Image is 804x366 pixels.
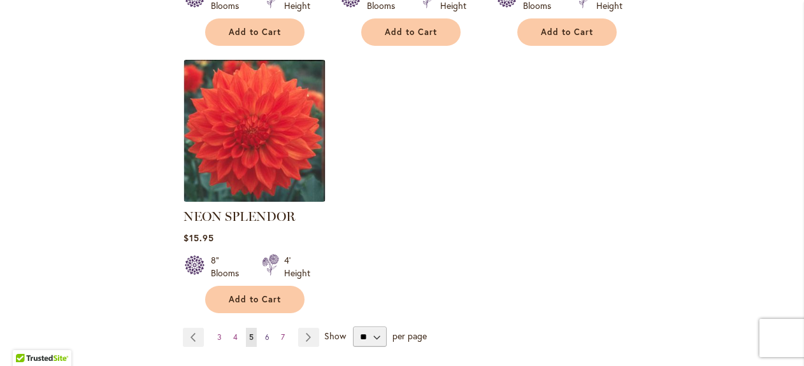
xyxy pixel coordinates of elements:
[517,18,617,46] button: Add to Cart
[229,27,281,38] span: Add to Cart
[278,328,288,347] a: 7
[233,332,238,342] span: 4
[324,330,346,342] span: Show
[183,192,326,204] a: Neon Splendor
[211,254,247,279] div: 8" Blooms
[262,328,273,347] a: 6
[205,18,305,46] button: Add to Cart
[281,332,285,342] span: 7
[205,286,305,313] button: Add to Cart
[183,60,326,202] img: Neon Splendor
[541,27,593,38] span: Add to Cart
[230,328,241,347] a: 4
[10,321,45,356] iframe: Launch Accessibility Center
[249,332,254,342] span: 5
[361,18,461,46] button: Add to Cart
[284,254,310,279] div: 4' Height
[214,328,225,347] a: 3
[392,330,427,342] span: per page
[265,332,269,342] span: 6
[183,209,296,224] a: NEON SPLENDOR
[229,294,281,305] span: Add to Cart
[183,232,214,244] span: $15.95
[385,27,437,38] span: Add to Cart
[217,332,222,342] span: 3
